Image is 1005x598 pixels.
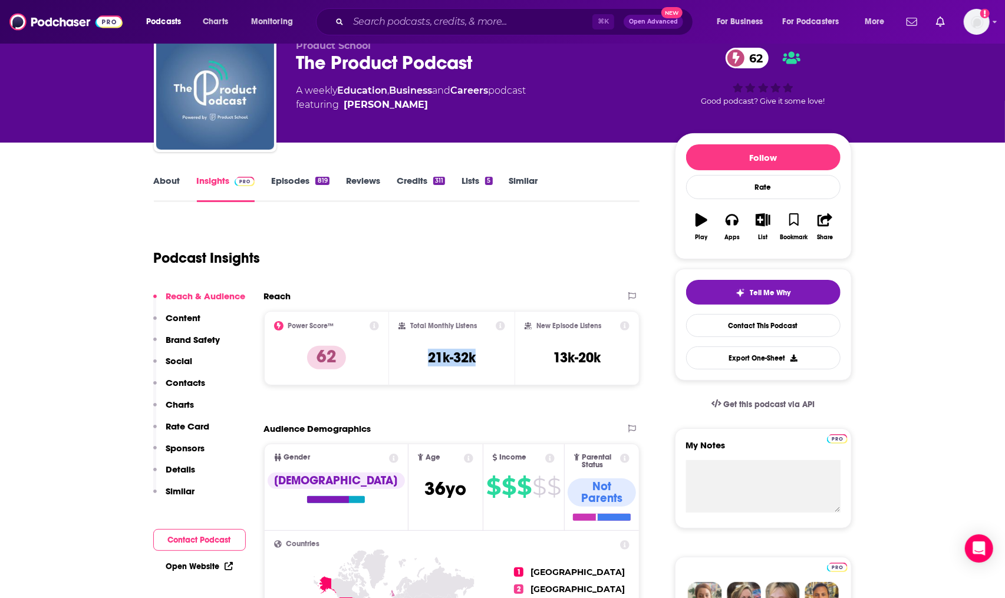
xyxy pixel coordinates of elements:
[724,234,740,241] div: Apps
[9,11,123,33] img: Podchaser - Follow, Share and Rate Podcasts
[964,9,990,35] button: Show profile menu
[166,421,210,432] p: Rate Card
[397,175,445,202] a: Credits311
[346,175,380,202] a: Reviews
[723,399,815,409] span: Get this podcast via API
[296,84,526,112] div: A weekly podcast
[153,334,220,356] button: Brand Safety
[686,144,841,170] button: Follow
[592,14,614,29] span: ⌘ K
[514,567,523,577] span: 1
[166,290,246,302] p: Reach & Audience
[856,12,899,31] button: open menu
[153,442,205,464] button: Sponsors
[426,454,440,461] span: Age
[166,485,195,497] p: Similar
[410,322,477,330] h2: Total Monthly Listens
[166,399,195,410] p: Charts
[338,85,388,96] a: Education
[154,175,180,202] a: About
[286,540,320,548] span: Countries
[433,85,451,96] span: and
[288,322,334,330] h2: Power Score™
[153,399,195,421] button: Charts
[532,477,546,496] span: $
[428,349,476,366] h3: 21k-32k
[485,177,492,185] div: 5
[166,355,193,366] p: Social
[451,85,489,96] a: Careers
[146,14,181,30] span: Podcasts
[582,454,618,469] span: Parental Status
[153,421,210,442] button: Rate Card
[686,175,841,199] div: Rate
[502,477,516,496] span: $
[726,48,769,68] a: 62
[138,12,196,31] button: open menu
[809,206,840,248] button: Share
[462,175,492,202] a: Lists5
[296,98,526,112] span: featuring
[717,14,763,30] span: For Business
[251,14,293,30] span: Monitoring
[517,477,531,496] span: $
[675,40,852,113] div: 62Good podcast? Give it some love!
[827,563,848,572] img: Podchaser Pro
[153,485,195,507] button: Similar
[902,12,922,32] a: Show notifications dropdown
[433,177,445,185] div: 311
[153,312,201,334] button: Content
[166,334,220,345] p: Brand Safety
[509,175,538,202] a: Similar
[931,12,950,32] a: Show notifications dropdown
[717,206,747,248] button: Apps
[779,206,809,248] button: Bookmark
[348,12,592,31] input: Search podcasts, credits, & more...
[166,464,196,475] p: Details
[709,12,778,31] button: open menu
[153,529,246,551] button: Contact Podcast
[536,322,601,330] h2: New Episode Listens
[964,9,990,35] span: Logged in as LaurenOlvera101
[235,177,255,186] img: Podchaser Pro
[702,390,825,419] a: Get this podcast via API
[686,440,841,460] label: My Notes
[156,32,274,150] img: The Product Podcast
[530,584,625,594] span: [GEOGRAPHIC_DATA]
[307,346,346,369] p: 62
[686,206,717,248] button: Play
[747,206,778,248] button: List
[514,584,523,594] span: 2
[153,355,193,377] button: Social
[154,249,261,267] h1: Podcast Insights
[737,48,769,68] span: 62
[153,377,206,399] button: Contacts
[195,12,235,31] a: Charts
[695,234,707,241] div: Play
[315,177,329,185] div: 819
[284,454,311,461] span: Gender
[686,346,841,369] button: Export One-Sheet
[827,434,848,444] img: Podchaser Pro
[296,40,371,51] span: Product School
[243,12,308,31] button: open menu
[827,561,848,572] a: Pro website
[965,534,993,563] div: Open Intercom Messenger
[629,19,678,25] span: Open Advanced
[153,290,246,312] button: Reach & Audience
[827,432,848,444] a: Pro website
[775,12,856,31] button: open menu
[327,8,704,35] div: Search podcasts, credits, & more...
[783,14,839,30] span: For Podcasters
[686,314,841,337] a: Contact This Podcast
[344,98,429,112] a: Carlos Villaumbrosia
[424,477,466,500] span: 36 yo
[624,15,683,29] button: Open AdvancedNew
[553,349,601,366] h3: 13k-20k
[264,290,291,302] h2: Reach
[268,473,405,489] div: [DEMOGRAPHIC_DATA]
[817,234,833,241] div: Share
[166,312,201,323] p: Content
